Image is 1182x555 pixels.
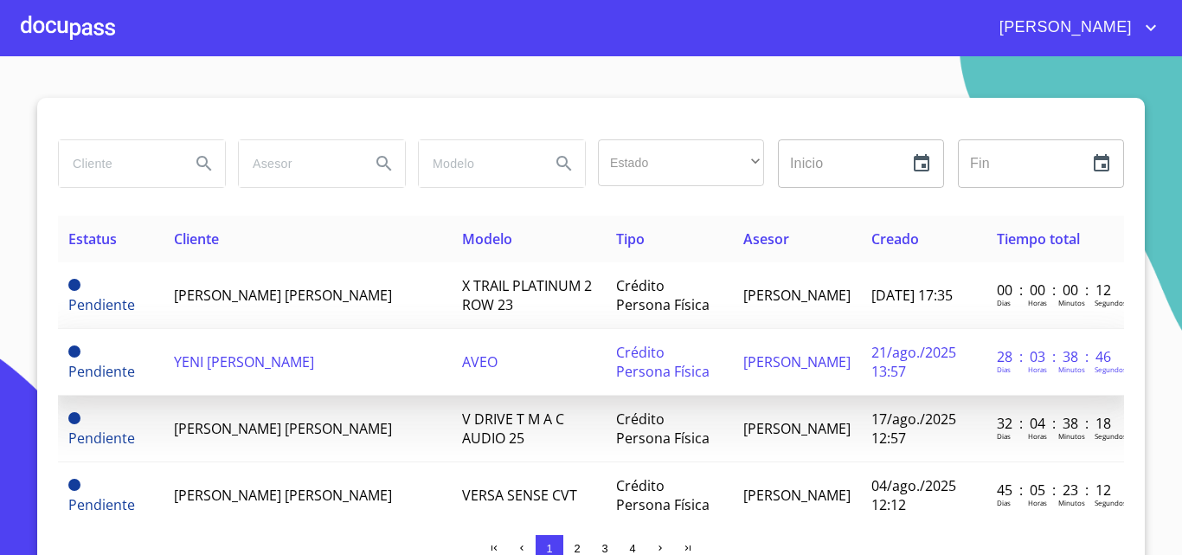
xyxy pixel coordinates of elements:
p: Dias [997,431,1011,441]
p: 00 : 00 : 00 : 12 [997,281,1114,300]
p: Minutos [1058,298,1085,307]
input: search [419,140,536,187]
span: [PERSON_NAME] [743,286,851,305]
p: 32 : 04 : 38 : 18 [997,414,1114,433]
p: Horas [1028,431,1047,441]
p: Dias [997,365,1011,374]
span: VERSA SENSE CVT [462,486,577,505]
span: Crédito Persona Física [616,343,710,381]
span: 21/ago./2025 13:57 [871,343,956,381]
span: 17/ago./2025 12:57 [871,410,956,448]
span: Cliente [174,229,219,248]
span: Crédito Persona Física [616,476,710,514]
span: 2 [574,542,580,555]
span: Tipo [616,229,645,248]
p: 45 : 05 : 23 : 12 [997,481,1114,500]
p: 28 : 03 : 38 : 46 [997,347,1114,366]
span: [PERSON_NAME] [PERSON_NAME] [174,486,392,505]
span: [PERSON_NAME] [PERSON_NAME] [174,419,392,438]
span: Creado [871,229,919,248]
span: [PERSON_NAME] [743,419,851,438]
span: Crédito Persona Física [616,410,710,448]
p: Segundos [1095,498,1127,507]
span: Pendiente [68,279,80,291]
span: Pendiente [68,295,135,314]
span: [PERSON_NAME] [PERSON_NAME] [174,286,392,305]
button: Search [363,143,405,184]
span: [PERSON_NAME] [986,14,1140,42]
span: [PERSON_NAME] [743,486,851,505]
button: account of current user [986,14,1161,42]
input: search [239,140,357,187]
span: Crédito Persona Física [616,276,710,314]
p: Horas [1028,498,1047,507]
p: Dias [997,298,1011,307]
p: Segundos [1095,431,1127,441]
span: 04/ago./2025 12:12 [871,476,956,514]
span: Pendiente [68,479,80,491]
span: Modelo [462,229,512,248]
span: [DATE] 17:35 [871,286,953,305]
span: X TRAIL PLATINUM 2 ROW 23 [462,276,592,314]
span: 3 [601,542,607,555]
span: Pendiente [68,495,135,514]
span: Asesor [743,229,789,248]
input: search [59,140,177,187]
span: Pendiente [68,429,135,448]
button: Search [543,143,585,184]
span: [PERSON_NAME] [743,352,851,371]
span: V DRIVE T M A C AUDIO 25 [462,410,564,448]
p: Minutos [1058,365,1085,374]
p: Horas [1028,298,1047,307]
p: Dias [997,498,1011,507]
span: Tiempo total [997,229,1080,248]
p: Horas [1028,365,1047,374]
p: Segundos [1095,298,1127,307]
span: 1 [546,542,552,555]
span: AVEO [462,352,498,371]
button: Search [183,143,225,184]
span: Pendiente [68,345,80,358]
span: YENI [PERSON_NAME] [174,352,314,371]
span: Pendiente [68,412,80,424]
span: 4 [629,542,635,555]
p: Minutos [1058,498,1085,507]
span: Pendiente [68,362,135,381]
span: Estatus [68,229,117,248]
p: Segundos [1095,365,1127,374]
div: ​ [598,139,764,186]
p: Minutos [1058,431,1085,441]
